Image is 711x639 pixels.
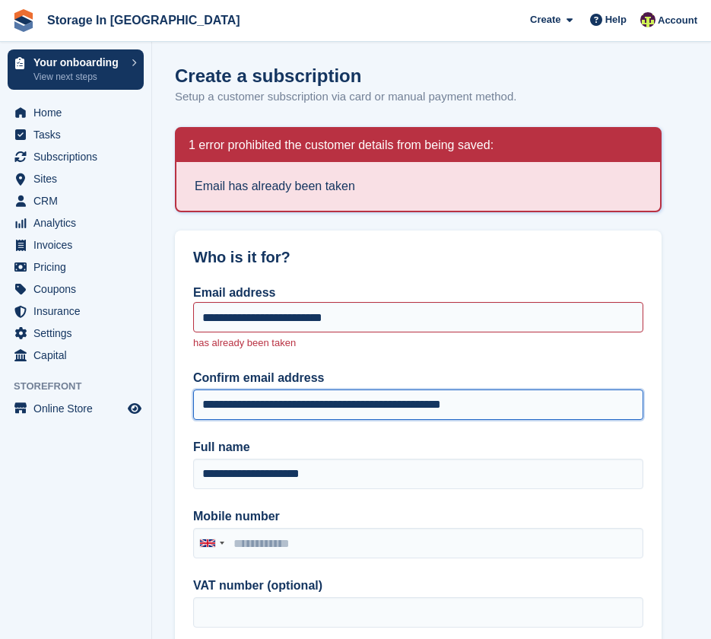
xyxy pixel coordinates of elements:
[640,12,655,27] img: Colin Wood
[175,88,516,106] p: Setup a customer subscription via card or manual payment method.
[8,398,144,419] a: menu
[194,529,229,558] div: United Kingdom: +44
[8,300,144,322] a: menu
[33,212,125,234] span: Analytics
[33,323,125,344] span: Settings
[14,379,151,394] span: Storefront
[530,12,560,27] span: Create
[175,65,361,86] h1: Create a subscription
[8,256,144,278] a: menu
[193,286,276,299] label: Email address
[8,102,144,123] a: menu
[33,146,125,167] span: Subscriptions
[33,57,124,68] p: Your onboarding
[605,12,627,27] span: Help
[33,70,124,84] p: View next steps
[33,300,125,322] span: Insurance
[8,278,144,300] a: menu
[193,369,643,387] label: Confirm email address
[8,146,144,167] a: menu
[8,124,144,145] a: menu
[8,234,144,256] a: menu
[193,335,643,351] p: has already been taken
[12,9,35,32] img: stora-icon-8386f47178a22dfd0bd8f6a31ec36ba5ce8667c1dd55bd0f319d3a0aa187defe.svg
[41,8,246,33] a: Storage In [GEOGRAPHIC_DATA]
[33,278,125,300] span: Coupons
[193,249,643,266] h2: Who is it for?
[8,190,144,211] a: menu
[193,577,643,595] label: VAT number (optional)
[33,190,125,211] span: CRM
[8,323,144,344] a: menu
[33,102,125,123] span: Home
[189,138,494,153] h2: 1 error prohibited the customer details from being saved:
[8,345,144,366] a: menu
[33,124,125,145] span: Tasks
[8,168,144,189] a: menu
[8,49,144,90] a: Your onboarding View next steps
[33,234,125,256] span: Invoices
[193,438,643,456] label: Full name
[33,345,125,366] span: Capital
[125,399,144,418] a: Preview store
[658,13,697,28] span: Account
[193,507,643,526] label: Mobile number
[33,256,125,278] span: Pricing
[33,168,125,189] span: Sites
[8,212,144,234] a: menu
[33,398,125,419] span: Online Store
[195,177,642,196] li: Email has already been taken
